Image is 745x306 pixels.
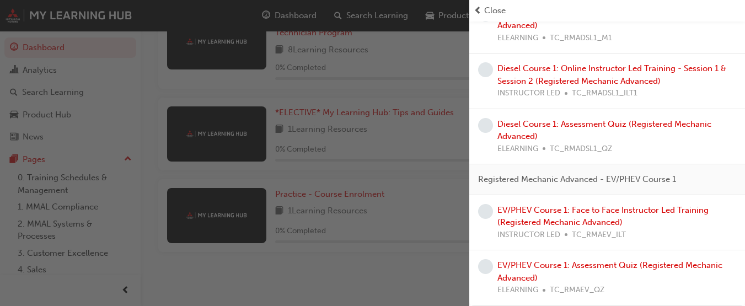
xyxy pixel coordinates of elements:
span: prev-icon [474,4,482,17]
button: prev-iconClose [474,4,741,17]
span: INSTRUCTOR LED [497,87,560,100]
a: Diesel Course 1: Online Instructor Led Training - Session 1 & Session 2 (Registered Mechanic Adva... [497,63,726,86]
a: Diesel Course 1: Assessment Quiz (Registered Mechanic Advanced) [497,119,711,142]
span: Registered Mechanic Advanced - EV/PHEV Course 1 [478,173,676,186]
span: learningRecordVerb_NONE-icon [478,62,493,77]
span: TC_RMADSL1_ILT1 [572,87,637,100]
a: EV/PHEV Course 1: Assessment Quiz (Registered Mechanic Advanced) [497,260,722,283]
span: TC_RMADSL1_QZ [550,143,612,155]
span: INSTRUCTOR LED [497,229,560,241]
span: learningRecordVerb_NONE-icon [478,204,493,219]
span: TC_RMAEV_ILT [572,229,626,241]
span: learningRecordVerb_NONE-icon [478,118,493,133]
span: ELEARNING [497,32,538,45]
span: ELEARNING [497,284,538,297]
span: ELEARNING [497,143,538,155]
span: TC_RMAEV_QZ [550,284,604,297]
span: learningRecordVerb_NONE-icon [478,259,493,274]
span: Close [484,4,506,17]
a: EV/PHEV Course 1: Face to Face Instructor Led Training (Registered Mechanic Advanced) [497,205,709,228]
span: TC_RMADSL1_M1 [550,32,612,45]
